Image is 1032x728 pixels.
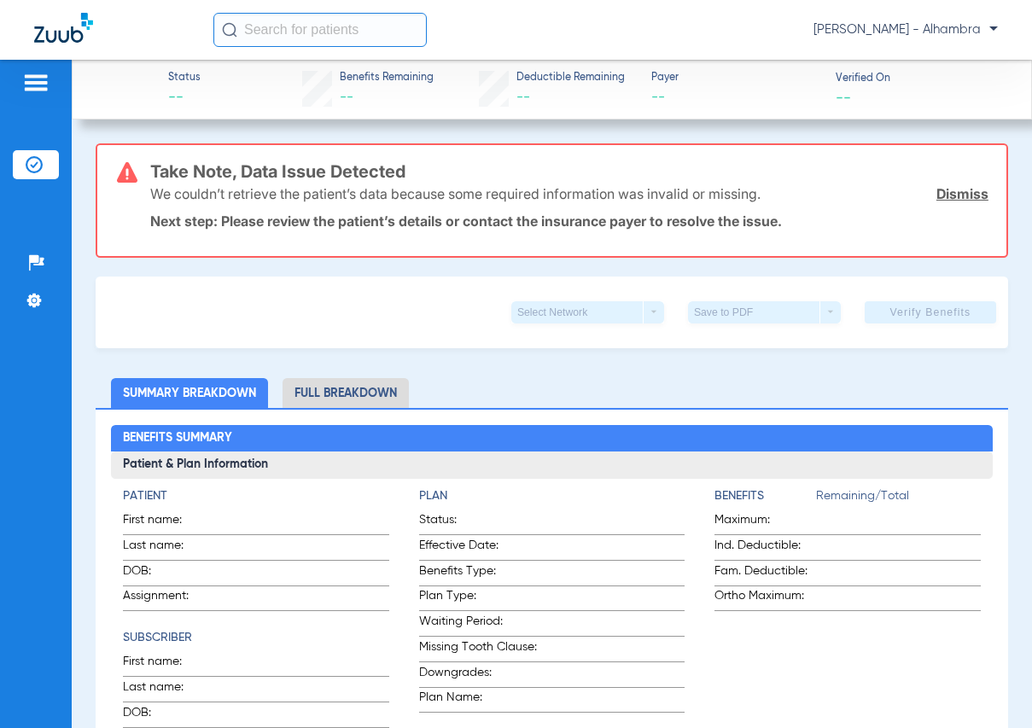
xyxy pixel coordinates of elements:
span: First name: [123,511,207,534]
span: Last name: [123,678,207,702]
img: error-icon [117,162,137,183]
span: Ortho Maximum: [714,587,816,610]
span: Assignment: [123,587,207,610]
span: Deductible Remaining [516,71,625,86]
img: Zuub Logo [34,13,93,43]
span: DOB: [123,562,207,585]
span: Fam. Deductible: [714,562,816,585]
span: Verified On [836,72,1005,87]
span: Downgrades: [419,664,545,687]
span: Effective Date: [419,537,545,560]
span: Benefits Type: [419,562,545,585]
span: -- [836,88,851,106]
span: -- [168,87,201,108]
input: Search for patients [213,13,427,47]
span: Status [168,71,201,86]
span: DOB: [123,704,207,727]
span: -- [340,90,353,104]
h4: Subscriber [123,629,389,647]
h4: Plan [419,487,685,505]
li: Full Breakdown [283,378,409,408]
span: Missing Tooth Clause: [419,638,545,661]
span: Maximum: [714,511,816,534]
span: Benefits Remaining [340,71,434,86]
h3: Patient & Plan Information [111,451,994,479]
span: Status: [419,511,545,534]
app-breakdown-title: Benefits [714,487,816,511]
h4: Benefits [714,487,816,505]
h4: Patient [123,487,389,505]
span: Last name: [123,537,207,560]
span: Payer [651,71,820,86]
h3: Take Note, Data Issue Detected [150,163,988,180]
span: Plan Name: [419,689,545,712]
p: We couldn’t retrieve the patient’s data because some required information was invalid or missing. [150,185,761,202]
p: Next step: Please review the patient’s details or contact the insurance payer to resolve the issue. [150,213,988,230]
span: -- [651,87,820,108]
h2: Benefits Summary [111,425,994,452]
span: First name: [123,653,207,676]
li: Summary Breakdown [111,378,268,408]
span: Waiting Period: [419,613,545,636]
span: -- [516,90,530,104]
span: Ind. Deductible: [714,537,816,560]
a: Dismiss [936,185,988,202]
span: Remaining/Total [816,487,981,511]
img: hamburger-icon [22,73,50,93]
img: Search Icon [222,22,237,38]
span: Plan Type: [419,587,545,610]
span: [PERSON_NAME] - Alhambra [813,21,998,38]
